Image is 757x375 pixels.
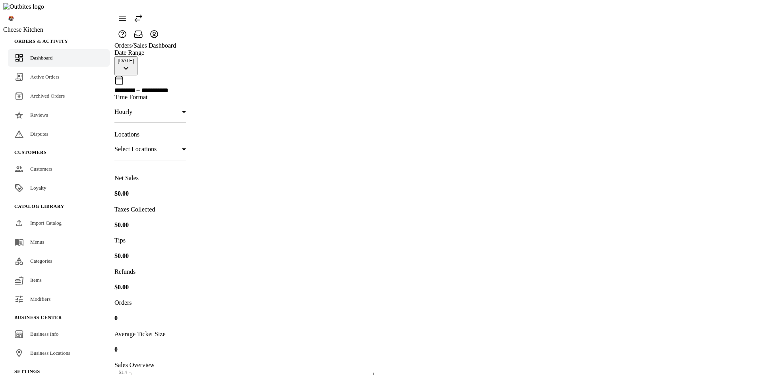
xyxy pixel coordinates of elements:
p: Net Sales [114,175,747,182]
div: [DATE] [118,58,134,63]
span: Reviews [30,112,48,118]
button: [DATE] [114,56,137,75]
p: Tips [114,237,747,244]
span: Business Center [14,315,62,320]
a: Customers [8,160,110,178]
a: Business Info [8,325,110,343]
span: Menus [30,239,44,245]
span: – [137,87,140,94]
span: Disputes [30,131,48,137]
span: Hourly [114,108,132,115]
a: Loyalty [8,179,110,197]
h4: $0.00 [114,221,747,229]
span: Select Locations [114,146,157,152]
span: Settings [14,369,40,374]
a: Reviews [8,106,110,124]
span: Modifiers [30,296,50,302]
span: Business Info [30,331,58,337]
h4: $0.00 [114,190,747,197]
a: Orders [114,42,132,49]
span: Items [30,277,42,283]
a: Archived Orders [8,87,110,105]
div: Date Range [114,49,747,56]
a: Business Locations [8,344,110,362]
span: Categories [30,258,52,264]
span: Business Locations [30,350,70,356]
p: Taxes Collected [114,206,747,213]
div: Time Format [114,94,747,101]
text: $1.4 [119,369,127,375]
a: Import Catalog [8,214,110,232]
span: Orders & Activity [14,38,68,44]
span: Catalog Library [14,204,64,209]
span: Customers [14,150,46,155]
h4: $0.00 [114,284,747,291]
h4: 0 [114,346,747,353]
a: Dashboard [8,49,110,67]
div: Sales Overview [114,362,747,369]
p: Orders [114,299,747,306]
span: Customers [30,166,52,172]
span: Dashboard [30,55,52,61]
span: Import Catalog [30,220,62,226]
img: Outbites logo [3,3,44,10]
div: Locations [114,131,747,138]
p: Average Ticket Size [114,331,747,338]
h4: $0.00 [114,252,747,260]
a: Sales Dashboard [134,42,176,49]
a: Disputes [8,125,110,143]
h4: 0 [114,315,747,322]
div: Cheese Kitchen [3,26,114,33]
a: Active Orders [8,68,110,86]
a: Modifiers [8,290,110,308]
span: / [132,42,134,49]
a: Menus [8,233,110,251]
span: Active Orders [30,74,59,80]
span: Loyalty [30,185,46,191]
a: Items [8,271,110,289]
a: Categories [8,252,110,270]
span: Archived Orders [30,93,65,99]
p: Refunds [114,268,747,275]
